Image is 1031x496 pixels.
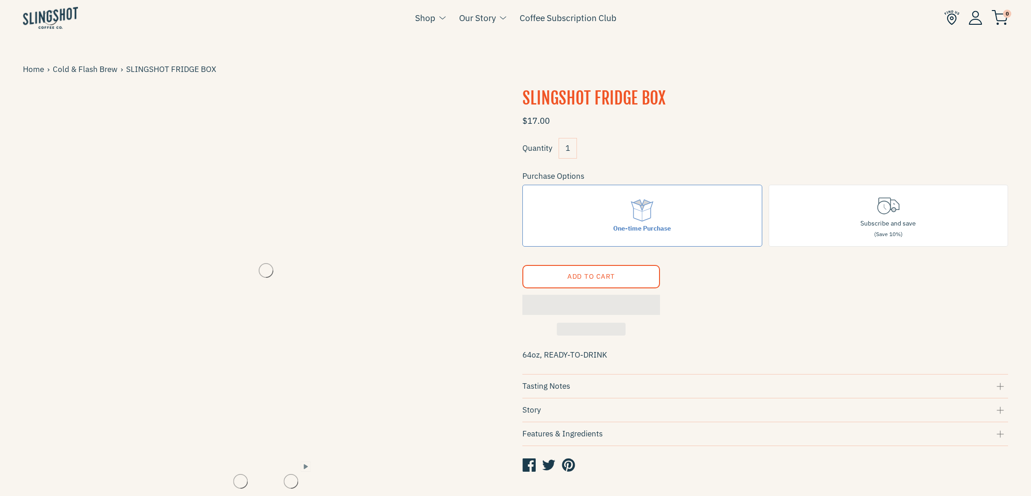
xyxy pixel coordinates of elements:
[522,428,1008,440] div: Features & Ingredients
[47,63,53,76] span: ›
[522,380,1008,392] div: Tasting Notes
[522,143,552,153] label: Quantity
[1003,10,1011,18] span: 0
[459,11,496,25] a: Our Story
[121,63,126,76] span: ›
[415,11,435,25] a: Shop
[522,265,660,288] button: Add to Cart
[613,223,671,233] div: One-time Purchase
[874,231,903,237] span: (Save 10%)
[53,63,121,76] a: Cold & Flash Brew
[860,219,916,227] span: Subscribe and save
[992,12,1008,23] a: 0
[567,272,615,281] span: Add to Cart
[522,170,584,182] legend: Purchase Options
[992,10,1008,25] img: cart
[522,116,550,126] span: $17.00
[23,87,509,454] img: Slingshot Fridge Box 64oz Ready-to-Drink
[944,10,959,25] img: Find Us
[522,87,1008,110] h1: SLINGSHOT FRIDGE BOX
[969,11,982,25] img: Account
[23,63,47,76] a: Home
[522,347,1008,363] p: 64oz, READY-TO-DRINK
[520,11,616,25] a: Coffee Subscription Club
[126,63,219,76] span: SLINGSHOT FRIDGE BOX
[522,404,1008,416] div: Story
